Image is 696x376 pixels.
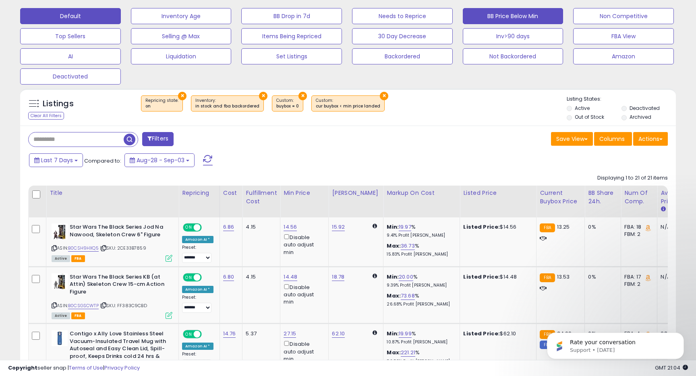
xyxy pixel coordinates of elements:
div: 0% [588,273,615,281]
a: 15.92 [332,223,345,231]
a: B0CSGSCWTP [68,302,99,309]
div: Amazon AI * [182,343,213,350]
div: % [387,330,454,345]
span: Repricing state : [145,97,178,109]
b: Star Wars The Black Series KB (at Attin) Skeleton Crew 15-cm Action Figure [70,273,168,298]
div: Disable auto adjust min [284,233,322,256]
b: Star Wars The Black Series Jod Na Nawood, Skeleton Crew 6" Figure [70,223,168,240]
div: Current Buybox Price [540,189,581,206]
a: 27.15 [284,330,296,338]
a: Terms of Use [69,364,103,372]
div: Displaying 1 to 21 of 21 items [597,174,668,182]
button: Inv>90 days [463,28,563,44]
th: The percentage added to the cost of goods (COGS) that forms the calculator for Min & Max prices. [383,186,460,217]
div: Min Price [284,189,325,197]
div: 5.37 [246,330,274,337]
button: Set Listings [241,48,342,64]
a: 14.76 [223,330,236,338]
span: All listings currently available for purchase on Amazon [52,312,70,319]
div: Num of Comp. [624,189,654,206]
button: Aug-28 - Sep-03 [124,153,195,167]
div: Title [50,189,175,197]
span: FBA [71,312,85,319]
a: 19.97 [399,223,411,231]
p: 15.83% Profit [PERSON_NAME] [387,252,454,257]
b: Max: [387,292,401,300]
div: % [387,242,454,257]
span: 13.53 [557,273,570,281]
div: $14.56 [463,223,530,231]
button: Selling @ Max [131,28,232,44]
span: Custom: [276,97,299,109]
div: 4.15 [246,223,274,231]
button: BB Price Below Min [463,8,563,24]
b: Listed Price: [463,273,500,281]
div: % [387,292,454,307]
div: Preset: [182,351,213,370]
div: buybox = 0 [276,103,299,109]
div: Amazon AI * [182,236,213,243]
button: Non Competitive [573,8,674,24]
span: ON [184,331,194,338]
div: $62.10 [463,330,530,337]
div: Markup on Cost [387,189,456,197]
div: ASIN: [52,223,172,261]
div: 0% [588,223,615,231]
button: Liquidation [131,48,232,64]
div: Preset: [182,245,213,263]
div: on [145,103,178,109]
span: 13.25 [557,223,570,231]
a: 73.68 [401,292,415,300]
span: Inventory : [195,97,259,109]
img: 41TEjDXvibL._SL40_.jpg [52,273,68,289]
div: % [387,349,454,364]
div: seller snap | | [8,364,140,372]
b: Min: [387,223,399,231]
div: $14.48 [463,273,530,281]
div: Fulfillment Cost [246,189,277,206]
span: OFF [201,274,213,281]
p: 9.39% Profit [PERSON_NAME] [387,283,454,288]
span: ON [184,274,194,281]
div: FBA: 18 [624,223,651,231]
button: Last 7 Days [29,153,83,167]
button: Top Sellers [20,28,121,44]
span: OFF [201,224,213,231]
span: FBA [71,255,85,262]
p: 26.68% Profit [PERSON_NAME] [387,302,454,307]
b: Max: [387,349,401,356]
b: Listed Price: [463,223,500,231]
a: 6.80 [223,273,234,281]
div: FBM: 2 [624,281,651,288]
span: All listings currently available for purchase on Amazon [52,255,70,262]
div: Listed Price [463,189,533,197]
label: Archived [630,114,651,120]
div: BB Share 24h. [588,189,617,206]
div: FBM: 2 [624,231,651,238]
img: 31N18PYe6nL._SL40_.jpg [52,330,68,346]
small: FBA [540,273,555,282]
button: Items Being Repriced [241,28,342,44]
a: 14.48 [284,273,297,281]
button: × [298,92,307,100]
h5: Listings [43,98,74,109]
a: 62.10 [332,330,345,338]
div: Disable auto adjust min [284,339,322,363]
button: × [380,92,388,100]
div: in stock and fba backordered [195,103,259,109]
div: Avg Win Price [661,189,690,206]
div: Amazon AI * [182,286,213,293]
b: Listed Price: [463,330,500,337]
button: × [259,92,267,100]
small: FBA [540,223,555,232]
button: Needs to Reprice [352,8,453,24]
a: 19.99 [399,330,412,338]
button: Inventory Age [131,8,232,24]
img: 41Z2zgyjVWL._SL40_.jpg [52,223,68,240]
button: Not Backordered [463,48,563,64]
iframe: Intercom notifications message [535,316,696,372]
label: Active [575,105,590,112]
